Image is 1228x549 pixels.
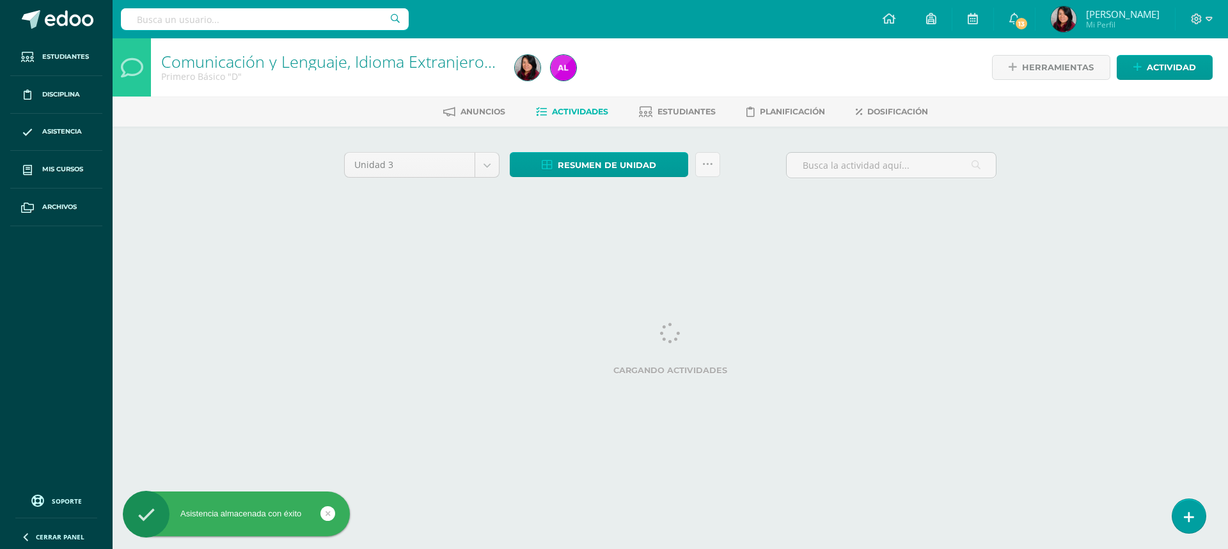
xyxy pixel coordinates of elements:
span: Unidad 3 [354,153,465,177]
span: Actividad [1147,56,1196,79]
a: Herramientas [992,55,1110,80]
img: 911ff7f6a042b5aa398555e087fa27a6.png [551,55,576,81]
span: [PERSON_NAME] [1086,8,1160,20]
span: Mi Perfil [1086,19,1160,30]
label: Cargando actividades [344,366,996,375]
input: Busca la actividad aquí... [787,153,996,178]
span: Actividades [552,107,608,116]
a: Soporte [15,491,97,509]
a: Comunicación y Lenguaje, Idioma Extranjero Inglés [161,50,531,72]
a: Resumen de unidad [510,152,688,177]
span: Disciplina [42,89,80,100]
h1: Comunicación y Lenguaje, Idioma Extranjero Inglés [161,52,500,70]
input: Busca un usuario... [121,8,409,30]
span: Archivos [42,202,77,212]
span: Asistencia [42,127,82,137]
a: Actividad [1117,55,1213,80]
span: Estudiantes [657,107,716,116]
span: Cerrar panel [36,532,84,541]
a: Asistencia [10,114,102,151]
a: Anuncios [443,102,505,122]
a: Actividades [536,102,608,122]
span: 13 [1014,17,1028,31]
a: Archivos [10,189,102,226]
a: Unidad 3 [345,153,499,177]
a: Mis cursos [10,151,102,189]
span: Planificación [760,107,825,116]
img: 2b2d077cd3225eb4770a88151ad57b39.png [1051,6,1076,32]
a: Planificación [746,102,825,122]
span: Estudiantes [42,52,89,62]
span: Mis cursos [42,164,83,174]
div: Primero Básico 'D' [161,70,500,82]
a: Estudiantes [10,38,102,76]
span: Anuncios [460,107,505,116]
a: Dosificación [856,102,928,122]
img: 2b2d077cd3225eb4770a88151ad57b39.png [515,55,540,81]
a: Disciplina [10,76,102,114]
div: Asistencia almacenada con éxito [123,508,350,520]
span: Soporte [52,497,82,506]
span: Herramientas [1022,56,1094,79]
span: Resumen de unidad [558,153,656,177]
span: Dosificación [867,107,928,116]
a: Estudiantes [639,102,716,122]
